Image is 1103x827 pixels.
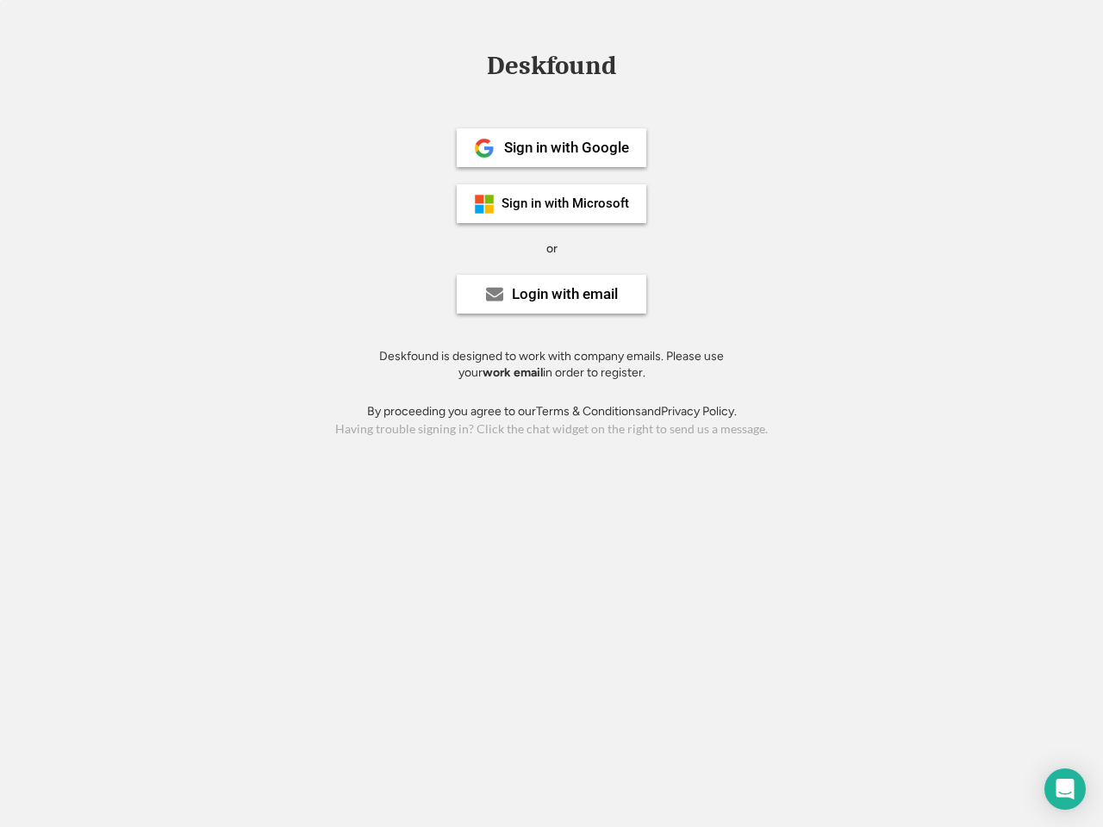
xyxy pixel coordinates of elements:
a: Terms & Conditions [536,404,641,419]
strong: work email [483,365,543,380]
div: Open Intercom Messenger [1044,768,1086,810]
a: Privacy Policy. [661,404,737,419]
div: By proceeding you agree to our and [367,403,737,420]
div: Deskfound [478,53,625,79]
div: Login with email [512,287,618,302]
img: ms-symbollockup_mssymbol_19.png [474,194,495,215]
img: 1024px-Google__G__Logo.svg.png [474,138,495,159]
div: or [546,240,558,258]
div: Sign in with Microsoft [502,197,629,210]
div: Sign in with Google [504,140,629,155]
div: Deskfound is designed to work with company emails. Please use your in order to register. [358,348,745,382]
